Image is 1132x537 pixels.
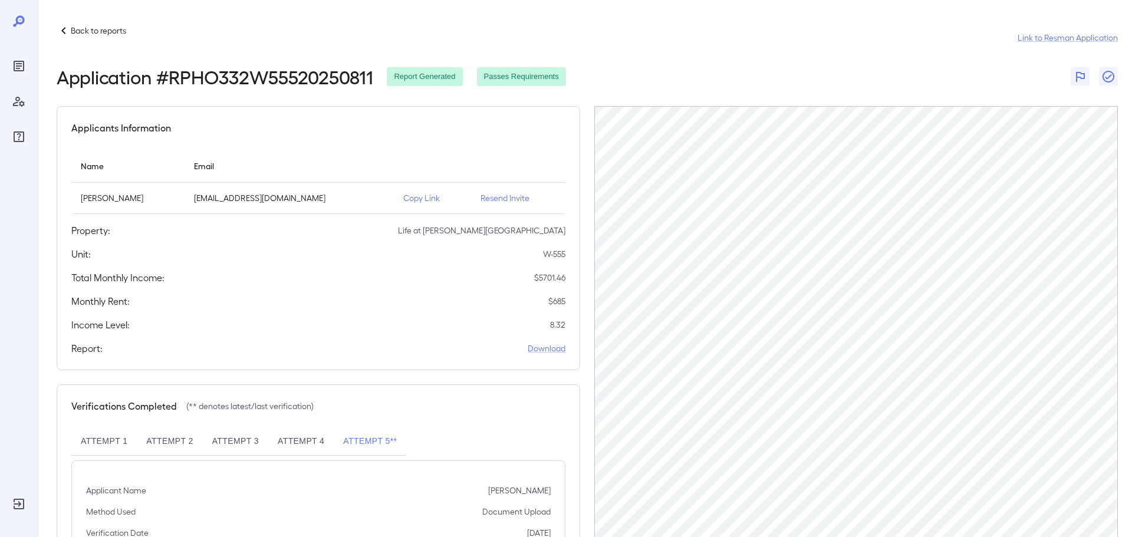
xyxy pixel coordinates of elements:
span: Report Generated [387,71,462,83]
th: Name [71,149,185,183]
p: Copy Link [403,192,462,204]
button: Attempt 3 [203,427,268,456]
p: Method Used [86,506,136,518]
a: Download [528,342,565,354]
button: Attempt 1 [71,427,137,456]
p: $ 5701.46 [534,272,565,284]
p: 8.32 [550,319,565,331]
div: Reports [9,57,28,75]
p: Life at [PERSON_NAME][GEOGRAPHIC_DATA] [398,225,565,236]
button: Attempt 4 [268,427,334,456]
p: [PERSON_NAME] [488,485,551,496]
h5: Income Level: [71,318,130,332]
th: Email [185,149,394,183]
a: Link to Resman Application [1018,32,1118,44]
p: W-555 [543,248,565,260]
p: Resend Invite [481,192,556,204]
h5: Total Monthly Income: [71,271,164,285]
p: Applicant Name [86,485,146,496]
p: $ 685 [548,295,565,307]
p: [EMAIL_ADDRESS][DOMAIN_NAME] [194,192,384,204]
button: Close Report [1099,67,1118,86]
div: Manage Users [9,92,28,111]
div: FAQ [9,127,28,146]
button: Attempt 5** [334,427,406,456]
h5: Applicants Information [71,121,171,135]
div: Log Out [9,495,28,513]
p: Document Upload [482,506,551,518]
h2: Application # RPHO332W55520250811 [57,66,373,87]
span: Passes Requirements [477,71,566,83]
h5: Report: [71,341,103,355]
button: Flag Report [1071,67,1090,86]
h5: Monthly Rent: [71,294,130,308]
table: simple table [71,149,565,214]
p: [PERSON_NAME] [81,192,175,204]
button: Attempt 2 [137,427,202,456]
h5: Property: [71,223,110,238]
h5: Verifications Completed [71,399,177,413]
p: Back to reports [71,25,126,37]
p: (** denotes latest/last verification) [186,400,314,412]
h5: Unit: [71,247,91,261]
